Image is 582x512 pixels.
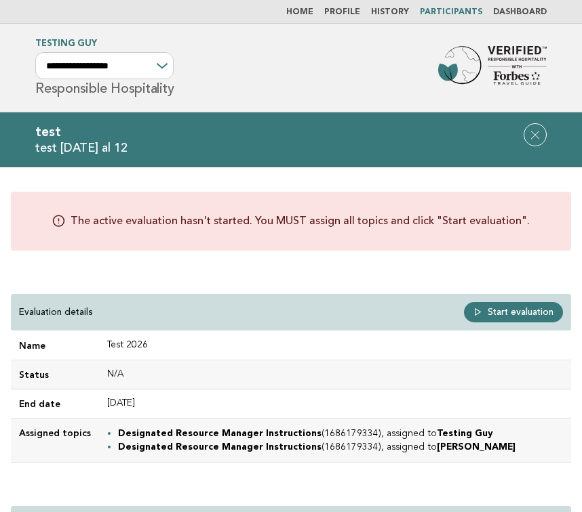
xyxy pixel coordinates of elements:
h1: test [35,123,547,141]
p: The active evaluation hasn't started. You MUST assign all topics and click "Start evaluation". [71,213,530,229]
strong: Designated Resource Manager Instructions [118,429,322,438]
a: Dashboard [493,8,547,16]
a: Profile [324,8,360,16]
h1: Responsible Hospitality [35,40,174,95]
strong: Designated Resource Manager Instructions [118,443,322,452]
a: Home [286,8,313,16]
li: (1686179334), assigned to [118,427,563,440]
img: Forbes Travel Guide [438,46,547,89]
a: Testing Guy [35,39,96,48]
p: Evaluation details [19,306,93,318]
td: End date [11,389,99,419]
strong: [PERSON_NAME] [437,443,516,452]
a: History [371,8,409,16]
li: (1686179334), assigned to [118,440,563,454]
strong: Testing Guy [437,429,493,438]
td: N/A [99,360,571,389]
a: Participants [420,8,482,16]
td: Status [11,360,99,389]
p: test [DATE] al 12 [35,140,547,156]
td: [DATE] [99,389,571,419]
a: Start evaluation [464,302,563,322]
td: Test 2026 [99,331,571,360]
td: Name [11,331,99,360]
td: Assigned topics [11,419,99,463]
